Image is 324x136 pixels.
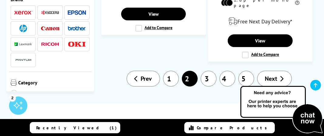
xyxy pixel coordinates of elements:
[68,10,86,15] img: Epson
[68,42,86,47] img: OKI
[68,26,86,30] img: Brother
[11,80,17,86] img: Category
[239,85,324,135] img: Open Live Chat window
[36,125,117,131] span: Recently Viewed (1)
[41,40,59,48] a: Ricoh
[14,56,32,64] img: Pantum
[41,42,59,46] img: Ricoh
[41,10,59,15] img: Kyocera
[197,125,270,131] span: Compare Products
[220,71,235,87] a: 4
[11,90,50,103] a: Print Only
[242,52,279,58] label: Add to Compare
[30,122,120,133] a: Recently Viewed (1)
[265,75,278,83] span: Next
[41,9,59,16] a: Kyocera
[184,122,275,133] a: Compare Products
[135,25,172,32] label: Add to Compare
[19,25,27,32] img: HP
[14,25,32,32] a: HP
[68,25,86,32] a: Brother
[14,42,32,46] img: Lexmark
[211,13,309,30] div: modal_delivery
[201,71,217,87] a: 3
[14,11,32,15] img: Xerox
[14,40,32,48] a: Lexmark
[68,9,86,16] a: Epson
[121,8,186,20] a: View
[68,40,86,48] a: OKI
[9,94,16,101] div: 2
[18,80,90,87] span: Category
[238,71,254,87] a: 5
[41,25,59,32] a: Canon
[141,75,152,83] span: Prev
[41,26,59,30] img: Canon
[163,71,179,87] a: 1
[228,34,292,47] a: View
[14,9,32,16] a: Xerox
[127,71,160,87] a: Prev
[257,71,292,87] a: Next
